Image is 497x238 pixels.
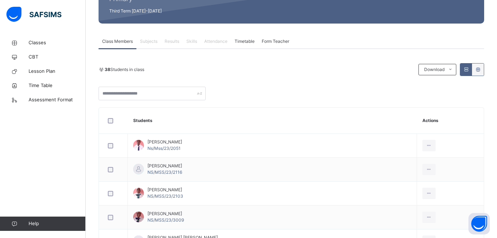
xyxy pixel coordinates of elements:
span: Lesson Plan [29,68,86,75]
span: Assessment Format [29,96,86,103]
th: Actions [417,108,484,134]
span: Ns/Mss/23/2051 [147,146,181,151]
span: Timetable [235,38,255,45]
th: Students [128,108,417,134]
img: safsims [6,7,61,22]
span: NS/MSS/23/2103 [147,193,183,199]
span: Form Teacher [262,38,289,45]
b: 38 [105,67,110,72]
span: Results [165,38,179,45]
span: Attendance [204,38,227,45]
span: Classes [29,39,86,46]
span: Download [424,66,445,73]
span: [PERSON_NAME] [147,139,182,145]
span: Time Table [29,82,86,89]
span: Subjects [140,38,157,45]
span: Help [29,220,85,227]
span: CBT [29,54,86,61]
span: [PERSON_NAME] [147,163,182,169]
span: NS/MSS/23/3009 [147,217,184,223]
span: [PERSON_NAME] [147,211,184,217]
span: NS/MSS/23/2116 [147,169,182,175]
button: Open asap [468,213,490,234]
span: Students in class [105,66,144,73]
span: Skills [186,38,197,45]
span: Class Members [102,38,133,45]
span: [PERSON_NAME] [147,187,183,193]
